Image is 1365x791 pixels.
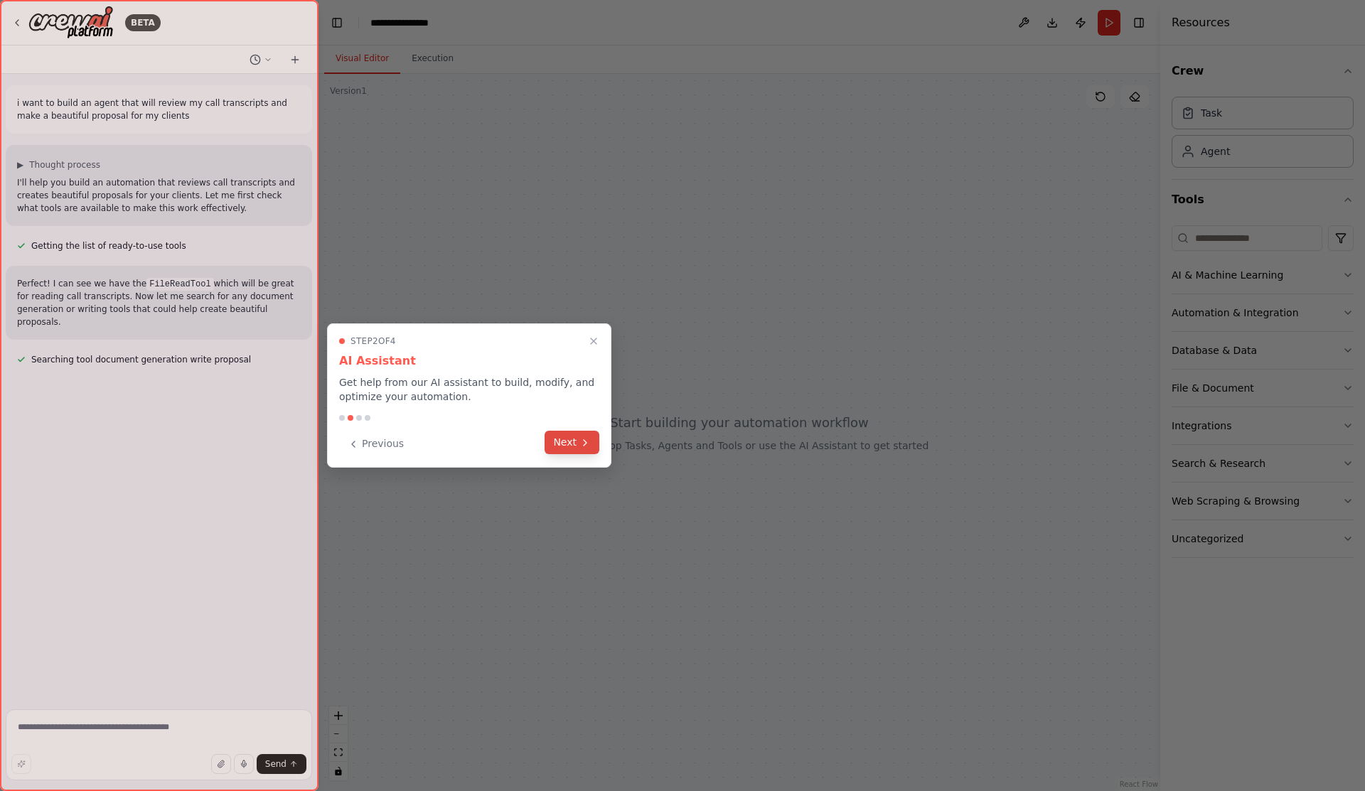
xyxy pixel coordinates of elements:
button: Next [545,431,599,454]
h3: AI Assistant [339,353,599,370]
button: Previous [339,432,412,456]
span: Step 2 of 4 [350,335,396,347]
button: Hide left sidebar [327,13,347,33]
p: Get help from our AI assistant to build, modify, and optimize your automation. [339,375,599,404]
button: Close walkthrough [585,333,602,350]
